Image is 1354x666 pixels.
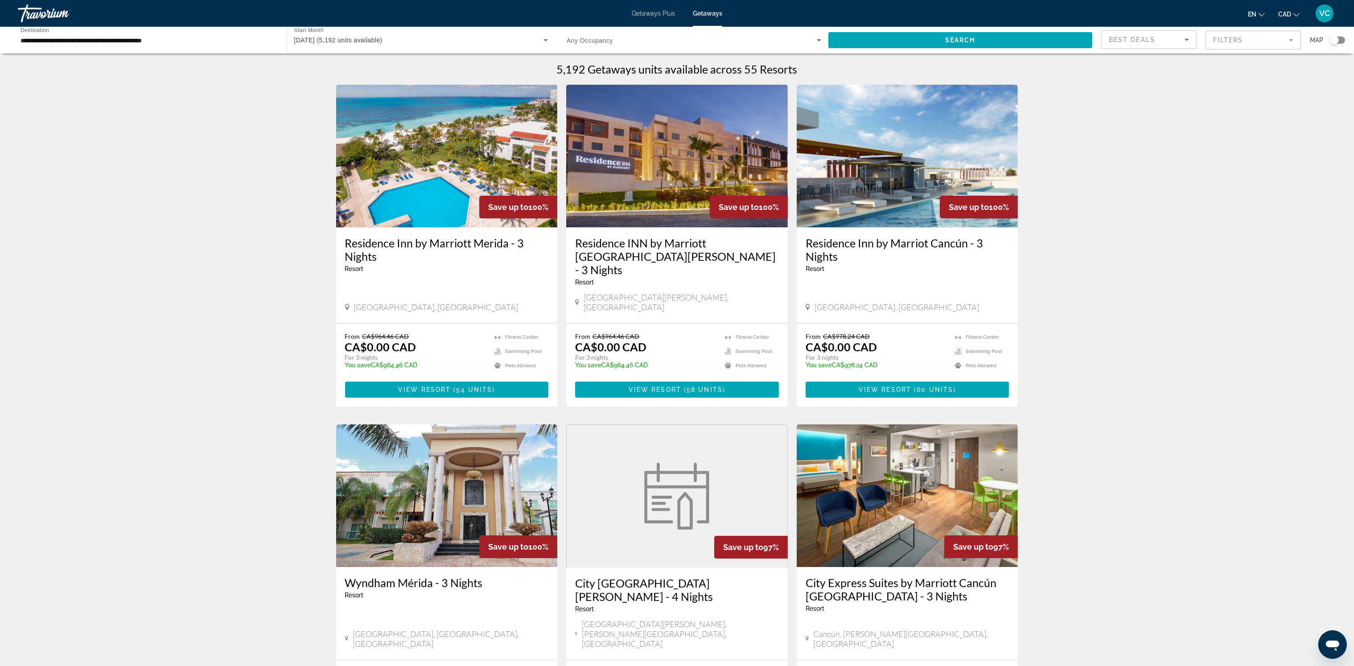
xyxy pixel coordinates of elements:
[345,592,364,599] span: Resort
[966,363,996,369] span: Pets Allowed
[345,362,486,369] p: CA$964.46 CAD
[294,37,383,44] span: [DATE] (5,192 units available)
[488,202,528,212] span: Save up to
[1319,9,1330,18] span: VC
[953,542,993,551] span: Save up to
[806,605,824,612] span: Resort
[575,236,779,276] a: Residence INN by Marriott [GEOGRAPHIC_DATA][PERSON_NAME] - 3 Nights
[451,386,495,393] span: ( )
[479,535,557,558] div: 100%
[1248,8,1265,21] button: Change language
[945,37,975,44] span: Search
[479,196,557,218] div: 100%
[806,382,1009,398] button: View Resort(60 units)
[345,354,486,362] p: For 3 nights
[736,349,772,354] span: Swimming Pool
[345,333,360,340] span: From
[582,619,778,649] span: [GEOGRAPHIC_DATA][PERSON_NAME], [PERSON_NAME][GEOGRAPHIC_DATA], [GEOGRAPHIC_DATA]
[505,334,539,340] span: Fitness Center
[797,424,1018,567] img: F873I01X.jpg
[940,196,1018,218] div: 100%
[911,386,956,393] span: ( )
[593,333,639,340] span: CA$964.46 CAD
[859,386,911,393] span: View Resort
[806,333,821,340] span: From
[345,236,549,263] a: Residence Inn by Marriott Merida - 3 Nights
[806,340,877,354] p: CA$0.00 CAD
[828,32,1093,48] button: Search
[813,629,1009,649] span: Cancún, [PERSON_NAME][GEOGRAPHIC_DATA], [GEOGRAPHIC_DATA]
[575,333,590,340] span: From
[966,349,1002,354] span: Swimming Pool
[345,382,549,398] button: View Resort(54 units)
[575,362,716,369] p: CA$964.46 CAD
[815,302,979,312] span: [GEOGRAPHIC_DATA], [GEOGRAPHIC_DATA]
[575,362,601,369] span: You save
[566,85,788,227] img: DY12E01X.jpg
[575,605,594,613] span: Resort
[336,424,558,567] img: DA34E01X.jpg
[354,302,519,312] span: [GEOGRAPHIC_DATA], [GEOGRAPHIC_DATA]
[917,386,953,393] span: 60 units
[505,349,542,354] span: Swimming Pool
[18,2,107,25] a: Travorium
[575,340,646,354] p: CA$0.00 CAD
[1278,11,1291,18] span: CAD
[736,334,769,340] span: Fitness Center
[557,62,798,76] h1: 5,192 Getaways units available across 55 Resorts
[398,386,451,393] span: View Resort
[1278,8,1300,21] button: Change currency
[575,354,716,362] p: For 3 nights
[944,535,1018,558] div: 97%
[806,362,947,369] p: CA$978.24 CAD
[345,340,416,354] p: CA$0.00 CAD
[336,85,558,227] img: DS61O01X.jpg
[806,354,947,362] p: For 3 nights
[1313,4,1336,23] button: User Menu
[949,202,989,212] span: Save up to
[294,28,324,33] span: Start Month
[806,265,824,272] span: Resort
[345,265,364,272] span: Resort
[966,334,999,340] span: Fitness Center
[719,202,759,212] span: Save up to
[353,629,548,649] span: [GEOGRAPHIC_DATA], [GEOGRAPHIC_DATA], [GEOGRAPHIC_DATA]
[723,543,763,552] span: Save up to
[806,362,832,369] span: You save
[362,333,409,340] span: CA$964.46 CAD
[681,386,725,393] span: ( )
[567,37,613,44] span: Any Occupancy
[806,236,1009,263] a: Residence Inn by Marriot Cancún - 3 Nights
[1109,34,1189,45] mat-select: Sort by
[714,536,788,559] div: 97%
[736,363,766,369] span: Pets Allowed
[21,27,49,33] span: Destination
[1318,630,1347,659] iframe: Button to launch messaging window
[687,386,723,393] span: 58 units
[693,10,722,17] a: Getaways
[1206,30,1301,50] button: Filter
[629,386,681,393] span: View Resort
[345,576,549,589] h3: Wyndham Mérida - 3 Nights
[710,196,788,218] div: 100%
[797,85,1018,227] img: DW60E01X.jpg
[575,382,779,398] button: View Resort(58 units)
[584,292,779,312] span: [GEOGRAPHIC_DATA][PERSON_NAME], [GEOGRAPHIC_DATA]
[345,362,371,369] span: You save
[575,576,779,603] a: City [GEOGRAPHIC_DATA][PERSON_NAME] - 4 Nights
[1109,36,1155,43] span: Best Deals
[806,576,1009,603] a: City Express Suites by Marriott Cancún [GEOGRAPHIC_DATA] - 3 Nights
[488,542,528,551] span: Save up to
[632,10,675,17] a: Getaways Plus
[823,333,870,340] span: CA$978.24 CAD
